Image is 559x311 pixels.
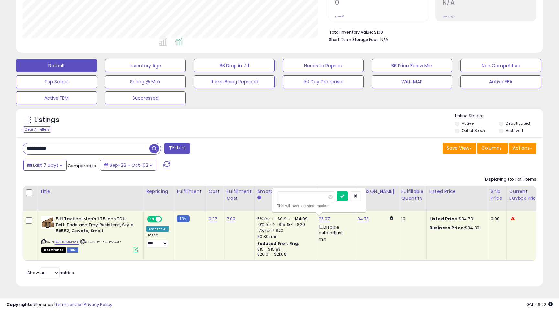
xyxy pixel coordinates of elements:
[372,75,453,88] button: With MAP
[477,143,508,154] button: Columns
[319,223,350,242] div: Disable auto adjust min
[455,113,543,119] p: Listing States:
[209,216,217,222] a: 9.97
[33,162,59,168] span: Last 7 Days
[34,115,59,124] h5: Listings
[357,216,369,222] a: 34.73
[460,59,541,72] button: Non Competitive
[6,302,112,308] div: seller snap | |
[429,216,459,222] b: Listed Price:
[283,75,364,88] button: 30 Day Decrease
[506,128,523,133] label: Archived
[177,188,203,195] div: Fulfillment
[105,75,186,88] button: Selling @ Max
[105,91,186,104] button: Suppressed
[401,188,424,202] div: Fulfillable Quantity
[105,59,186,72] button: Inventory Age
[80,239,121,244] span: | SKU: J0-E8GH-G0JY
[16,59,97,72] button: Default
[56,216,135,236] b: 5.11 Tactical Men's 1.75 Inch TDU Belt, Fade and Fray Resistant, Style 59552, Coyote, Small
[329,29,373,35] b: Total Inventory Value:
[357,188,396,195] div: [PERSON_NAME]
[335,15,344,18] small: Prev: 0
[257,247,311,252] div: $15 - $15.83
[329,37,379,42] b: Short Term Storage Fees:
[227,188,252,202] div: Fulfillment Cost
[67,247,79,253] span: FBM
[257,188,313,195] div: Amazon Fees
[55,301,83,307] a: Terms of Use
[41,216,54,229] img: 51pDaE4ktmL._SL40_.jpg
[257,234,311,240] div: $0.30 min
[23,126,51,133] div: Clear All Filters
[55,239,79,245] a: B0019MM48E
[372,59,453,72] button: BB Price Below Min
[194,75,275,88] button: Items Being Repriced
[380,37,388,43] span: N/A
[491,216,501,222] div: 0.00
[209,188,221,195] div: Cost
[146,226,169,232] div: Amazon AI
[509,188,543,202] div: Current Buybox Price
[148,217,156,222] span: ON
[227,216,236,222] a: 7.00
[462,121,474,126] label: Active
[16,75,97,88] button: Top Sellers
[194,59,275,72] button: BB Drop in 7d
[16,91,97,104] button: Active FBM
[161,217,171,222] span: OFF
[329,28,532,36] li: $100
[257,216,311,222] div: 5% for >= $0 & <= $14.99
[257,195,261,201] small: Amazon Fees.
[23,160,67,171] button: Last 7 Days
[429,216,483,222] div: $34.73
[41,247,66,253] span: All listings that are unavailable for purchase on Amazon for any reason other than out-of-stock
[257,241,300,246] b: Reduced Prof. Rng.
[257,222,311,228] div: 10% for >= $15 & <= $20
[506,121,530,126] label: Deactivated
[429,225,483,231] div: $34.39
[277,203,361,209] div: This will override store markup
[41,216,138,252] div: ASIN:
[27,270,74,276] span: Show: entries
[509,143,536,154] button: Actions
[6,301,30,307] strong: Copyright
[319,216,330,222] a: 25.07
[526,301,553,307] span: 2025-10-10 16:22 GMT
[460,75,541,88] button: Active FBA
[146,233,169,248] div: Preset:
[401,216,422,222] div: 10
[177,215,189,222] small: FBM
[100,160,156,171] button: Sep-26 - Oct-02
[68,163,97,169] span: Compared to:
[491,188,504,202] div: Ship Price
[429,225,465,231] b: Business Price:
[84,301,112,307] a: Privacy Policy
[443,15,455,18] small: Prev: N/A
[164,143,190,154] button: Filters
[429,188,485,195] div: Listed Price
[146,188,171,195] div: Repricing
[257,252,311,257] div: $20.01 - $21.68
[40,188,141,195] div: Title
[443,143,476,154] button: Save View
[481,145,502,151] span: Columns
[485,177,536,183] div: Displaying 1 to 1 of 1 items
[257,228,311,233] div: 17% for > $20
[110,162,148,168] span: Sep-26 - Oct-02
[283,59,364,72] button: Needs to Reprice
[462,128,485,133] label: Out of Stock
